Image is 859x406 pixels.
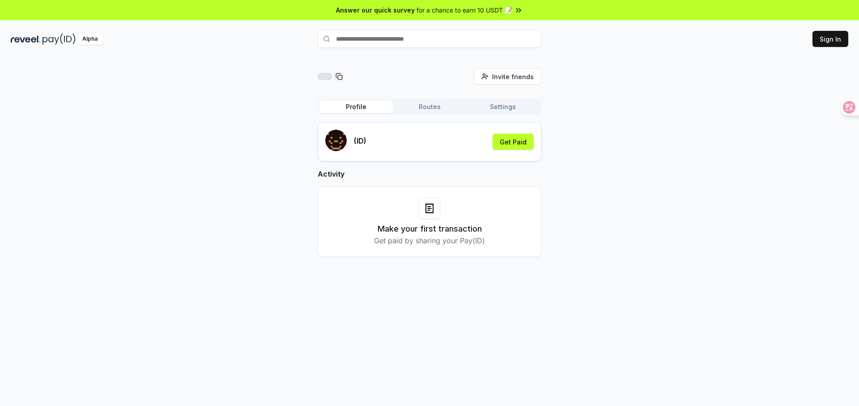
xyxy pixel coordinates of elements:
[43,34,76,45] img: pay_id
[492,72,534,81] span: Invite friends
[374,235,485,246] p: Get paid by sharing your Pay(ID)
[354,135,366,146] p: (ID)
[378,223,482,235] h3: Make your first transaction
[319,101,393,113] button: Profile
[812,31,848,47] button: Sign In
[417,5,512,15] span: for a chance to earn 10 USDT 📝
[318,169,541,179] h2: Activity
[336,5,415,15] span: Answer our quick survey
[493,134,534,150] button: Get Paid
[11,34,41,45] img: reveel_dark
[393,101,466,113] button: Routes
[474,68,541,85] button: Invite friends
[77,34,102,45] div: Alpha
[466,101,540,113] button: Settings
